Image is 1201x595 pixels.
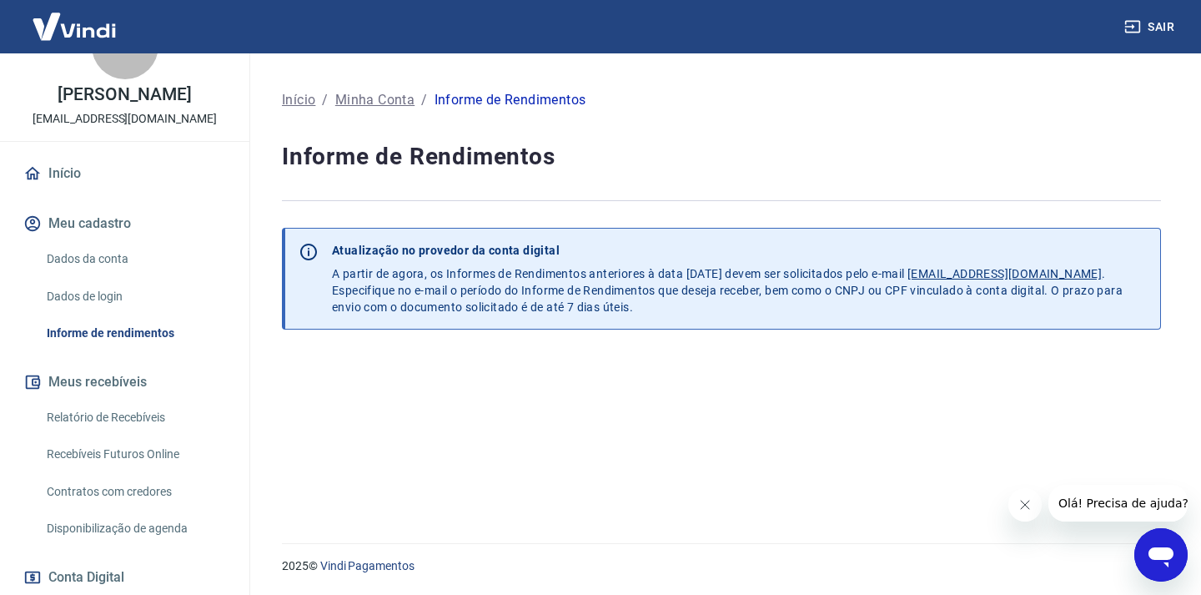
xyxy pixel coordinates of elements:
[33,110,217,128] p: [EMAIL_ADDRESS][DOMAIN_NAME]
[40,475,229,509] a: Contratos com credores
[40,512,229,546] a: Disponibilização de agenda
[40,437,229,471] a: Recebíveis Futuros Online
[40,401,229,435] a: Relatório de Recebíveis
[10,12,140,25] span: Olá! Precisa de ajuda?
[332,244,560,257] strong: Atualização no provedor da conta digital
[1121,12,1181,43] button: Sair
[332,242,1147,315] p: A partir de agora, os Informes de Rendimentos anteriores à data [DATE] devem ser solicitados pelo...
[20,205,229,242] button: Meu cadastro
[40,242,229,276] a: Dados da conta
[20,155,229,192] a: Início
[1048,485,1188,522] iframe: Mensagem da empresa
[282,90,315,110] a: Início
[322,90,328,110] p: /
[421,90,427,110] p: /
[40,316,229,350] a: Informe de rendimentos
[20,1,128,52] img: Vindi
[435,90,586,110] div: Informe de Rendimentos
[335,90,415,110] a: Minha Conta
[1008,488,1042,522] iframe: Fechar mensagem
[58,86,191,103] p: [PERSON_NAME]
[282,140,1161,174] h4: Informe de Rendimentos
[907,267,1102,280] u: [EMAIL_ADDRESS][DOMAIN_NAME]
[282,557,1161,575] p: 2025 ©
[20,364,229,401] button: Meus recebíveis
[40,280,229,314] a: Dados de login
[1134,528,1188,582] iframe: Botão para abrir a janela de mensagens
[320,559,415,572] a: Vindi Pagamentos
